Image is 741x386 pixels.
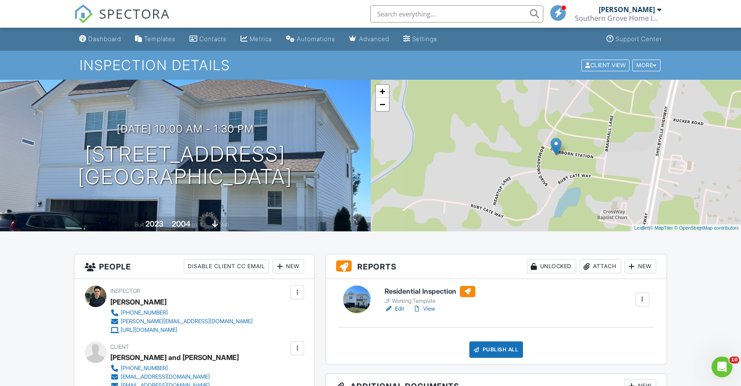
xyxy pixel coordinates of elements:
[346,31,393,47] a: Advanced
[527,259,576,273] div: Unlocked
[74,254,314,279] h3: People
[632,224,741,232] div: |
[603,31,665,47] a: Support Center
[199,35,227,42] div: Contacts
[599,5,655,14] div: [PERSON_NAME]
[712,357,732,377] iframe: Intercom live chat
[110,317,253,326] a: [PERSON_NAME][EMAIL_ADDRESS][DOMAIN_NAME]
[78,143,292,189] h1: [STREET_ADDRESS] [GEOGRAPHIC_DATA]
[376,85,389,98] a: Zoom in
[385,305,404,313] a: Edit
[385,298,475,305] div: JF Working Template
[110,373,232,381] a: [EMAIL_ADDRESS][DOMAIN_NAME]
[145,219,164,228] div: 2023
[370,5,543,23] input: Search everything...
[186,31,230,47] a: Contacts
[237,31,276,47] a: Metrics
[121,309,168,316] div: [PHONE_NUMBER]
[376,98,389,111] a: Zoom out
[135,221,144,228] span: Built
[110,308,253,317] a: [PHONE_NUMBER]
[110,344,129,350] span: Client
[650,225,673,230] a: © MapTiler
[632,59,661,71] div: More
[184,259,269,273] div: Disable Client CC Email
[88,35,121,42] div: Dashboard
[117,123,254,135] h3: [DATE] 10:00 am - 1:30 pm
[326,254,666,279] h3: Reports
[297,35,335,42] div: Automations
[144,35,176,42] div: Templates
[121,318,253,325] div: [PERSON_NAME][EMAIL_ADDRESS][DOMAIN_NAME]
[413,305,435,313] a: View
[219,221,229,228] span: slab
[729,357,739,363] span: 10
[634,225,648,230] a: Leaflet
[581,59,629,71] div: Client View
[616,35,662,42] div: Support Center
[674,225,739,230] a: © OpenStreetMap contributors
[385,286,475,305] a: Residential Inspection JF Working Template
[400,31,441,47] a: Settings
[250,35,272,42] div: Metrics
[172,219,190,228] div: 2004
[581,62,632,68] a: Client View
[74,4,93,23] img: The Best Home Inspection Software - Spectora
[110,326,253,334] a: [URL][DOMAIN_NAME]
[110,351,239,364] div: [PERSON_NAME] and [PERSON_NAME]
[99,4,170,23] span: SPECTORA
[132,31,179,47] a: Templates
[76,31,125,47] a: Dashboard
[121,365,168,372] div: [PHONE_NUMBER]
[273,259,304,273] div: New
[110,295,167,308] div: [PERSON_NAME]
[580,259,621,273] div: Attach
[110,288,140,294] span: Inspector
[121,373,210,380] div: [EMAIL_ADDRESS][DOMAIN_NAME]
[625,259,656,273] div: New
[110,364,232,373] a: [PHONE_NUMBER]
[80,58,661,73] h1: Inspection Details
[74,12,170,30] a: SPECTORA
[412,35,437,42] div: Settings
[575,14,661,23] div: Southern Grove Home Inspections
[121,327,177,334] div: [URL][DOMAIN_NAME]
[469,341,523,358] div: Publish All
[192,221,204,228] span: sq. ft.
[282,31,339,47] a: Automations (Basic)
[359,35,389,42] div: Advanced
[385,286,475,297] h6: Residential Inspection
